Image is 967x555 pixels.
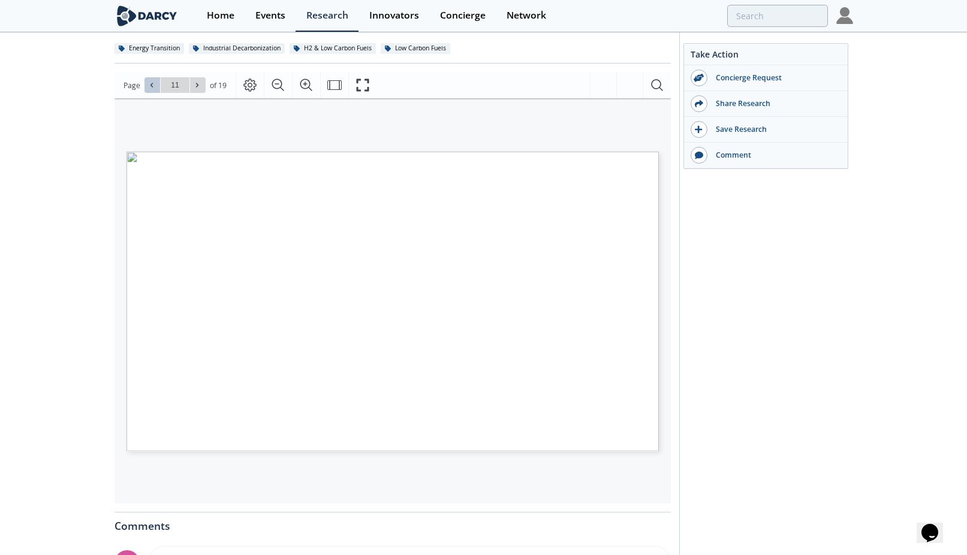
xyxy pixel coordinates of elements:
img: Profile [836,7,853,24]
div: Home [207,11,234,20]
div: Network [507,11,546,20]
div: Energy Transition [115,43,185,54]
iframe: chat widget [917,507,955,543]
div: Concierge Request [707,73,842,83]
div: Concierge [440,11,486,20]
input: Advanced Search [727,5,828,27]
div: Innovators [369,11,419,20]
div: Comments [115,512,671,532]
div: Share Research [707,98,842,109]
div: H2 & Low Carbon Fuels [290,43,376,54]
div: Save Research [707,124,842,135]
div: Industrial Decarbonization [189,43,285,54]
div: Events [255,11,285,20]
div: Comment [707,150,842,161]
div: Research [306,11,348,20]
div: Low Carbon Fuels [381,43,451,54]
div: Take Action [684,48,848,65]
img: logo-wide.svg [115,5,180,26]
